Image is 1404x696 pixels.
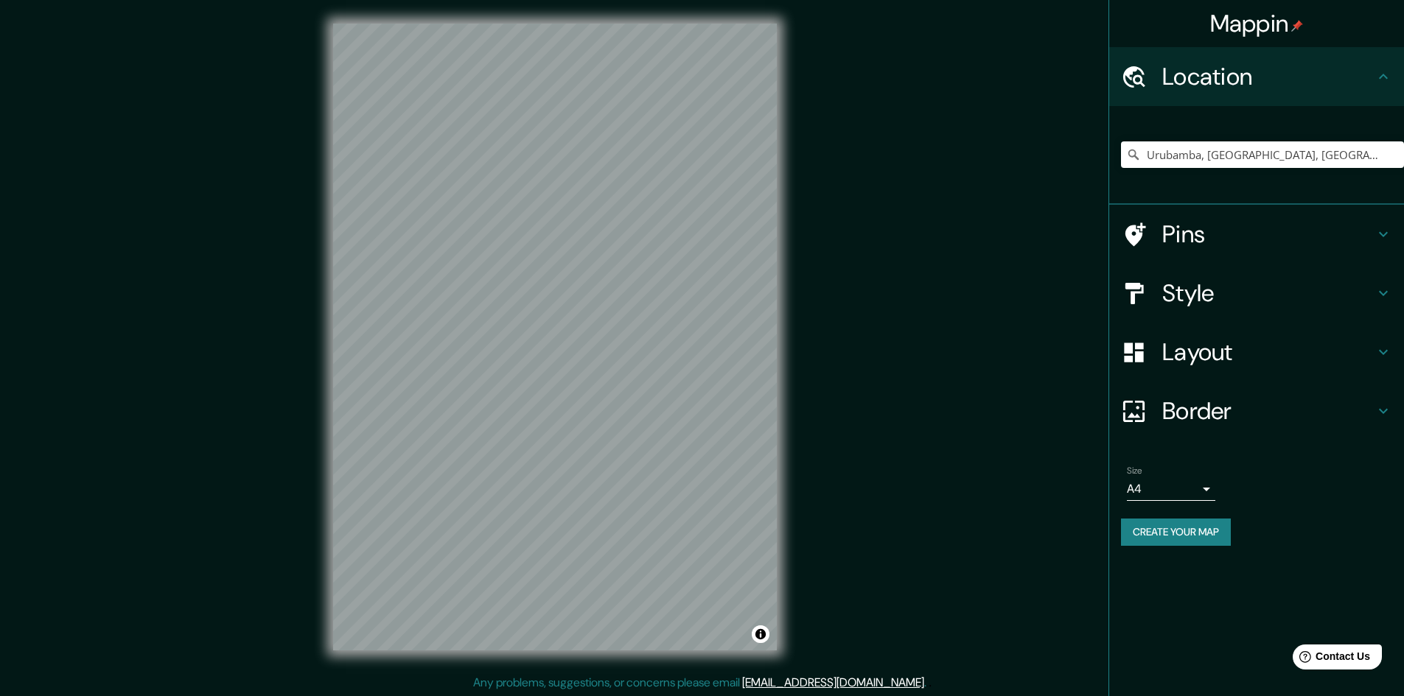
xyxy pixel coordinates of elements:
label: Size [1127,465,1142,477]
button: Toggle attribution [752,625,769,643]
h4: Location [1162,62,1375,91]
h4: Border [1162,396,1375,426]
input: Pick your city or area [1121,141,1404,168]
img: pin-icon.png [1291,20,1303,32]
button: Create your map [1121,519,1231,546]
div: Layout [1109,323,1404,382]
div: . [926,674,929,692]
h4: Pins [1162,219,1375,249]
div: A4 [1127,477,1215,501]
iframe: Help widget launcher [1273,639,1388,680]
h4: Layout [1162,337,1375,367]
div: Location [1109,47,1404,106]
a: [EMAIL_ADDRESS][DOMAIN_NAME] [742,675,924,690]
div: Style [1109,264,1404,323]
div: Border [1109,382,1404,440]
canvas: Map [333,24,777,650]
h4: Style [1162,278,1375,308]
div: . [929,674,932,692]
p: Any problems, suggestions, or concerns please email . [473,674,926,692]
h4: Mappin [1210,9,1304,38]
div: Pins [1109,205,1404,264]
